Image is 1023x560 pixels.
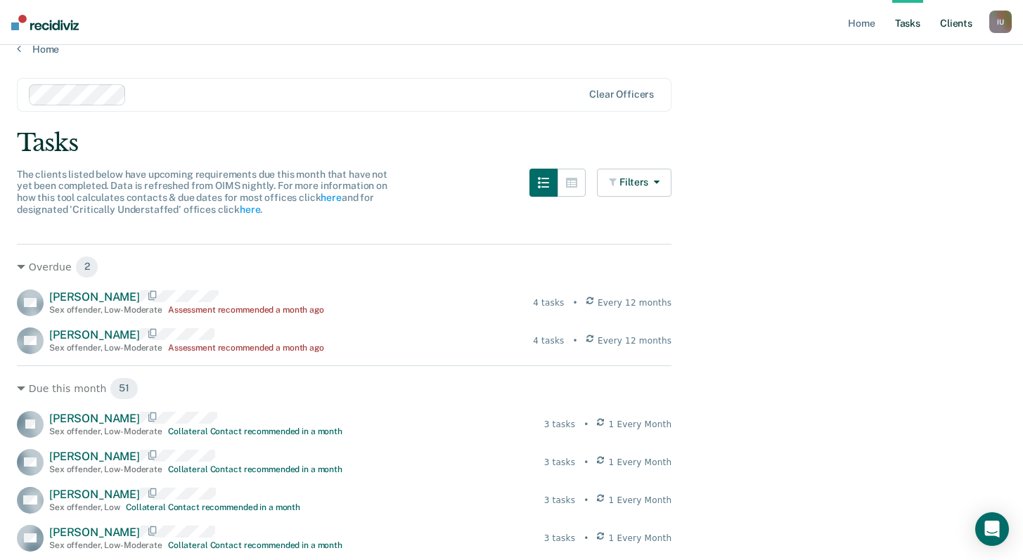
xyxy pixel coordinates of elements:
div: 3 tasks [544,456,575,469]
div: • [584,456,588,469]
div: Sex offender , Low-Moderate [49,426,162,436]
div: Collateral Contact recommended in a month [168,464,342,474]
div: Sex offender , Low-Moderate [49,343,162,353]
div: Collateral Contact recommended in a month [168,540,342,550]
div: • [584,418,588,431]
div: • [573,297,578,309]
span: [PERSON_NAME] [49,450,140,463]
a: here [321,192,341,203]
div: Open Intercom Messenger [975,512,1009,546]
div: Collateral Contact recommended in a month [126,502,300,512]
span: 1 Every Month [609,532,672,545]
span: [PERSON_NAME] [49,488,140,501]
div: 3 tasks [544,418,575,431]
span: [PERSON_NAME] [49,412,140,425]
div: • [584,532,588,545]
a: here [240,204,260,215]
div: 3 tasks [544,494,575,507]
span: 1 Every Month [609,494,672,507]
span: 51 [110,377,139,400]
div: Tasks [17,129,1006,157]
button: IU [989,11,1012,33]
div: I U [989,11,1012,33]
div: • [584,494,588,507]
div: 3 tasks [544,532,575,545]
div: • [573,334,578,347]
a: Home [17,43,1006,56]
div: Overdue 2 [17,256,671,278]
span: 2 [75,256,99,278]
div: Sex offender , Low-Moderate [49,464,162,474]
span: [PERSON_NAME] [49,526,140,539]
div: Sex offender , Low [49,502,120,512]
button: Filters [597,169,671,197]
div: 4 tasks [533,297,564,309]
span: Every 12 months [598,297,671,309]
div: Clear officers [589,89,654,100]
div: Collateral Contact recommended in a month [168,426,342,436]
span: 1 Every Month [609,418,672,431]
div: Sex offender , Low-Moderate [49,540,162,550]
span: The clients listed below have upcoming requirements due this month that have not yet been complet... [17,169,387,215]
span: [PERSON_NAME] [49,328,140,341]
div: Due this month 51 [17,377,671,400]
span: Every 12 months [598,334,671,347]
div: Sex offender , Low-Moderate [49,305,162,315]
span: 1 Every Month [609,456,672,469]
span: [PERSON_NAME] [49,290,140,304]
div: Assessment recommended a month ago [168,305,324,315]
div: 4 tasks [533,334,564,347]
div: Assessment recommended a month ago [168,343,324,353]
img: Recidiviz [11,15,79,30]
